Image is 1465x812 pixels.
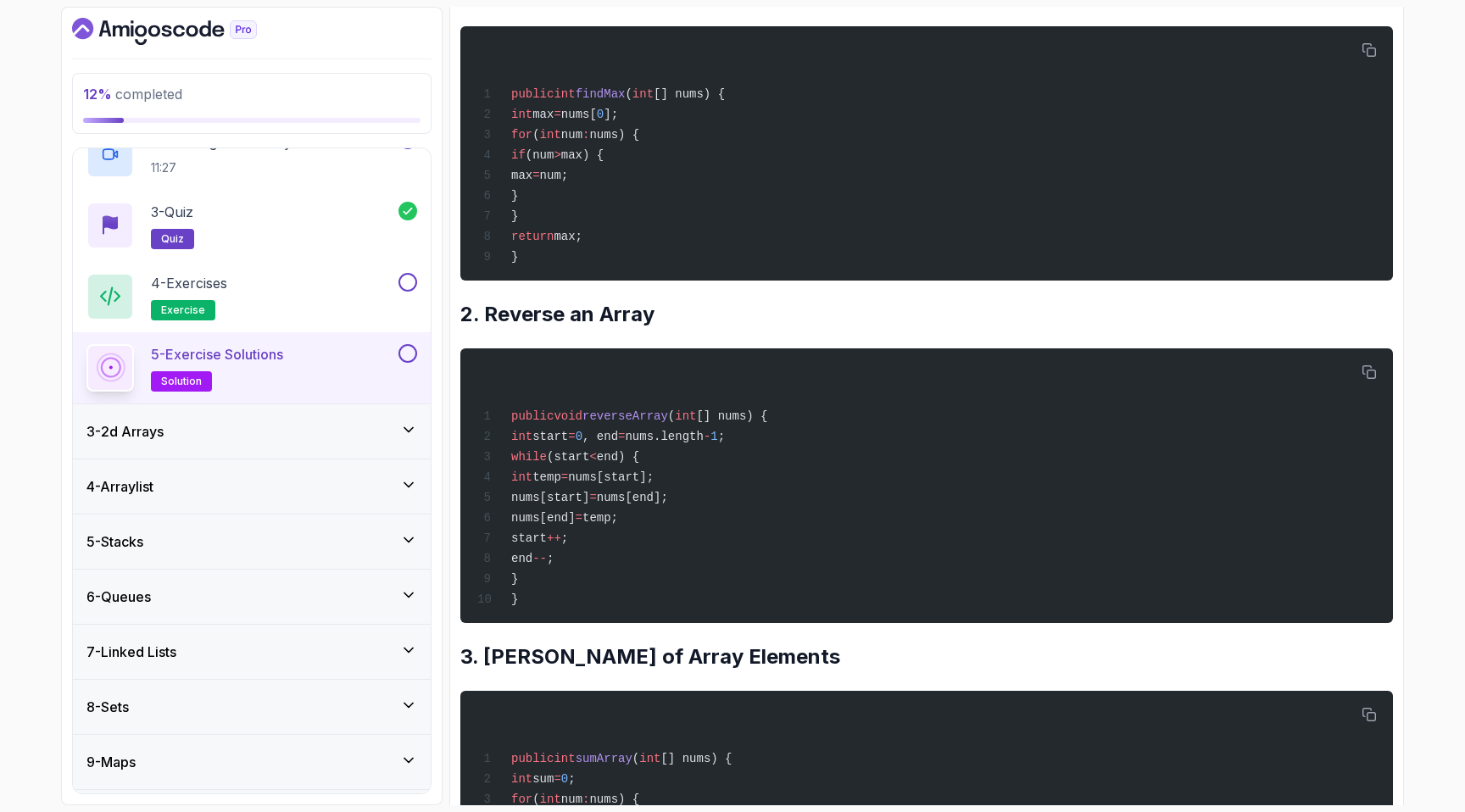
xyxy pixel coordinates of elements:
span: int [540,793,561,806]
span: ; [561,531,568,545]
p: 3 - Quiz [151,202,193,222]
h3: 7 - Linked Lists [86,642,176,662]
span: sum [532,772,554,786]
span: 0 [597,108,604,121]
span: temp; [582,511,618,525]
button: 4-Arraylist [73,459,431,514]
span: } [511,592,518,606]
span: = [554,772,560,786]
button: 7-Linked Lists [73,625,431,679]
span: ( [632,752,639,765]
p: 11:27 [151,159,298,176]
span: num [561,128,582,142]
span: nums.length [625,430,703,443]
span: nums[start]; [568,470,654,484]
span: 0 [561,772,568,786]
span: exercise [161,303,205,317]
span: = [576,511,582,525]
span: num; [540,169,569,182]
span: = [589,491,596,504]
span: [] nums) { [654,87,725,101]
span: start [532,430,568,443]
span: nums) { [589,128,639,142]
span: 1 [710,430,717,443]
button: 5-Stacks [73,514,431,569]
h3: 3 - 2d Arrays [86,421,164,442]
span: (start [547,450,589,464]
span: start [511,531,547,545]
span: completed [83,86,182,103]
span: void [554,409,582,423]
span: ( [532,793,539,806]
span: end [511,552,532,565]
span: max [511,169,532,182]
span: ++ [547,531,561,545]
span: quiz [161,232,184,246]
span: (num [526,148,554,162]
span: ( [668,409,675,423]
h3: 5 - Stacks [86,531,143,552]
span: max; [554,230,582,243]
span: > [554,148,560,162]
span: int [511,430,532,443]
span: nums[ [561,108,597,121]
span: sumArray [576,752,632,765]
h3: 9 - Maps [86,752,136,772]
h2: 3. [PERSON_NAME] of Array Elements [460,643,1393,670]
button: 3-2d Arrays [73,404,431,459]
span: if [511,148,526,162]
span: [] nums) { [696,409,767,423]
span: ; [547,552,554,565]
span: end) { [597,450,639,464]
button: 4-Exercisesexercise [86,273,417,320]
span: : [582,128,589,142]
span: - [704,430,710,443]
span: -- [532,552,547,565]
span: int [639,752,660,765]
h3: 8 - Sets [86,697,129,717]
button: 3-Quizquiz [86,202,417,249]
span: } [511,189,518,203]
span: int [554,752,575,765]
span: ]; [604,108,618,121]
span: int [632,87,654,101]
p: 5 - Exercise Solutions [151,344,283,364]
span: int [554,87,575,101]
span: } [511,250,518,264]
span: for [511,793,532,806]
span: max [532,108,554,121]
span: 12 % [83,86,112,103]
span: nums[end] [511,511,576,525]
button: 8-Sets [73,680,431,734]
span: max) { [561,148,604,162]
p: 4 - Exercises [151,273,227,293]
span: ( [532,128,539,142]
span: < [589,450,596,464]
button: 5-Exercise Solutionssolution [86,344,417,392]
span: = [618,430,625,443]
span: num [561,793,582,806]
a: Dashboard [72,18,296,45]
span: = [561,470,568,484]
span: int [511,772,532,786]
span: reverseArray [582,409,668,423]
span: nums[start] [511,491,589,504]
span: int [540,128,561,142]
button: 6-Queues [73,570,431,624]
span: [] nums) { [660,752,732,765]
h3: 4 - Arraylist [86,476,153,497]
span: int [511,470,532,484]
span: } [511,209,518,223]
span: ; [718,430,725,443]
button: 2-Working With Arrays11:27 [86,131,417,178]
span: , end [582,430,618,443]
span: solution [161,375,202,388]
span: public [511,409,554,423]
span: = [554,108,560,121]
span: nums) { [589,793,639,806]
span: while [511,450,547,464]
h3: 6 - Queues [86,587,151,607]
span: temp [532,470,561,484]
span: nums[end]; [597,491,668,504]
span: public [511,752,554,765]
